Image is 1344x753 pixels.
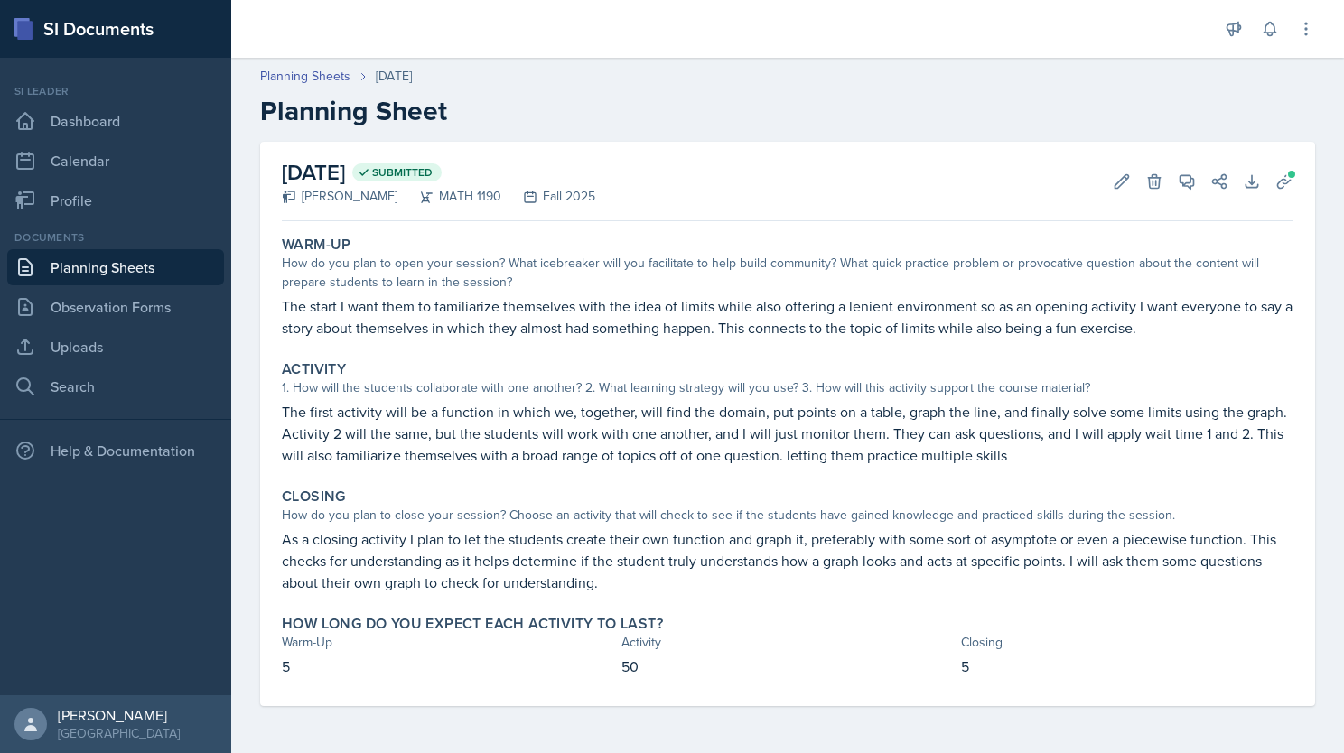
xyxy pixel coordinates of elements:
label: Activity [282,360,346,378]
a: Planning Sheets [260,67,350,86]
p: As a closing activity I plan to let the students create their own function and graph it, preferab... [282,528,1293,593]
p: 50 [621,655,954,677]
a: Search [7,368,224,404]
a: Calendar [7,143,224,179]
label: Warm-Up [282,236,351,254]
div: Si leader [7,83,224,99]
div: Closing [961,633,1293,652]
div: [PERSON_NAME] [282,187,397,206]
a: Dashboard [7,103,224,139]
label: Closing [282,488,346,506]
div: How do you plan to close your session? Choose an activity that will check to see if the students ... [282,506,1293,525]
a: Planning Sheets [7,249,224,285]
div: Warm-Up [282,633,614,652]
div: How do you plan to open your session? What icebreaker will you facilitate to help build community... [282,254,1293,292]
a: Observation Forms [7,289,224,325]
p: The start I want them to familiarize themselves with the idea of limits while also offering a len... [282,295,1293,339]
div: Documents [7,229,224,246]
div: Fall 2025 [501,187,595,206]
p: The first activity will be a function in which we, together, will find the domain, put points on ... [282,401,1293,466]
div: MATH 1190 [397,187,501,206]
h2: [DATE] [282,156,595,189]
div: 1. How will the students collaborate with one another? 2. What learning strategy will you use? 3.... [282,378,1293,397]
span: Submitted [372,165,433,180]
p: 5 [961,655,1293,677]
p: 5 [282,655,614,677]
div: [DATE] [376,67,412,86]
div: Activity [621,633,954,652]
a: Profile [7,182,224,218]
label: How long do you expect each activity to last? [282,615,663,633]
div: [GEOGRAPHIC_DATA] [58,724,180,742]
div: [PERSON_NAME] [58,706,180,724]
div: Help & Documentation [7,432,224,469]
a: Uploads [7,329,224,365]
h2: Planning Sheet [260,95,1315,127]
